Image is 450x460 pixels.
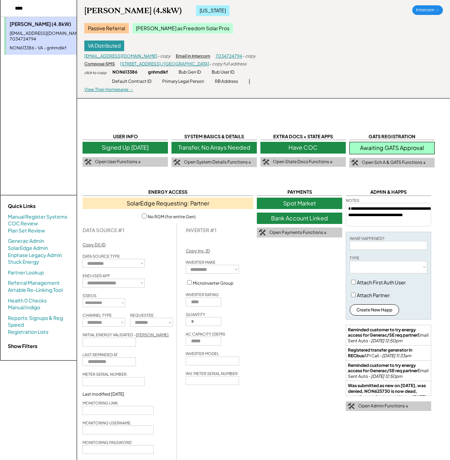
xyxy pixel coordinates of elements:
[8,269,44,276] a: Partner Lookup
[112,79,152,85] div: Default Contract ID
[348,327,418,338] strong: Reminded customer to try energy access for Generac/SE req partner
[186,351,219,356] div: INVERTER MODEL
[209,61,247,67] div: - copy full address
[8,328,48,336] a: Registration Lists
[346,198,359,203] div: NOTES
[273,159,333,165] div: Open State Docs Functions ↓
[186,371,238,376] div: INV. METER SERIAL NUMBER
[83,273,110,278] div: END USER APP
[257,189,342,196] div: PAYMENTS
[8,343,37,349] strong: Show Filters
[362,160,426,166] div: Open Sch A & GATS Functions ↓
[193,280,233,286] label: Microinverter Group
[382,353,411,358] em: [DATE] 11:33am
[269,230,327,236] div: Open Payments Functions ↓
[348,327,429,344] div: Email Sent Auto -
[186,227,217,233] div: INVERTER #1
[84,87,133,93] div: View Their Homepage →
[349,142,435,154] div: Awaiting GATS Approval
[176,53,210,59] div: Email in Intercom
[351,160,358,166] img: tool-icon.png
[83,142,168,153] div: Signed Up [DATE]
[259,229,266,236] img: tool-icon.png
[83,242,106,248] div: Copy DS ID
[84,23,129,34] div: Passive Referral
[10,21,97,28] div: [PERSON_NAME] (4.8kW)
[348,383,429,405] div: Internal Note -
[83,352,118,357] div: LAST REMINDED AT
[249,78,250,85] div: |
[173,159,180,166] img: tool-icon.png
[83,440,132,445] div: MONITORING PASSWORD
[8,213,67,220] a: Manual Register Systems
[179,69,201,75] div: Bub Gen ID
[196,5,229,16] div: [US_STATE]
[346,189,431,196] div: ADMIN & HAPPS
[136,332,169,337] u: [PERSON_NAME]
[348,363,418,374] strong: Reminded customer to try energy access for Generac/SE req partner
[349,133,435,140] div: GATS REGISTRATION
[120,61,209,66] a: [STREET_ADDRESS] / [GEOGRAPHIC_DATA]
[83,227,125,233] strong: DATA SOURCE #1
[8,245,48,252] a: SolarEdge Admin
[8,258,39,266] a: Stuck Energy
[83,189,253,196] div: ENERGY ACCESS
[84,159,91,165] img: tool-icon.png
[83,400,118,406] div: MONITORING LINK
[83,198,253,209] div: SolarEdge Requesting: Partner
[83,371,127,377] div: METER SERIAL NUMBER
[348,363,429,379] div: Email Sent Auto -
[260,133,346,140] div: EXTRA DOCS + STATE APPS
[83,312,112,318] div: CHANNEL TYPE
[242,53,255,59] div: - copy
[95,159,141,165] div: Open User Functions ↓
[130,312,154,318] div: REQUESTEE
[8,220,38,227] a: COC Review
[257,198,342,209] div: Spot Market
[186,312,205,317] div: QUANTITY
[148,214,196,219] label: No RGM (for entire Gen)
[8,315,69,328] a: Reports: Signups & Reg Speed
[132,23,233,34] div: [PERSON_NAME] as Freedom Solar Pros
[257,213,342,224] div: Bank Account Linked
[84,70,107,75] div: click to copy:
[171,133,257,140] div: SYSTEM BASICS & DETAILS
[8,287,63,294] a: Airtable Re-Linking Tool
[186,248,210,254] div: Copy Inv. ID
[8,203,79,210] div: Quick Links
[157,53,170,59] div: - copy
[357,292,390,298] label: Attach Partner
[348,403,355,410] img: tool-icon.png
[371,374,402,379] em: [DATE] 12:50pm
[83,391,124,397] div: Last modified [DATE]
[148,69,168,75] div: gnhmdikf
[184,159,251,165] div: Open System Details Functions ↓
[215,79,238,85] div: RB Address
[348,347,429,358] div: API Call -
[358,403,408,409] div: Open Admin Functions ↓
[348,383,427,399] strong: Was submitted as new on [DATE], was denied, NON625730 is now dead, actually transfer.
[350,236,385,241] div: WHAT HAPPENED?
[84,53,157,59] a: [EMAIL_ADDRESS][DOMAIN_NAME]
[8,297,47,304] a: Health 0 Checks
[84,41,124,51] div: VA Distributed
[212,69,234,75] div: Bub User ID
[350,255,359,261] div: TYPE
[112,69,137,75] div: NON613386
[83,420,131,426] div: MONITORING USERNAME
[83,253,120,259] div: DATA SOURCE TYPE
[371,338,402,343] em: [DATE] 12:50pm
[348,347,413,358] strong: Registered transfer generator in RECbus
[83,293,96,298] div: STATUS
[186,331,225,337] div: AC CAPACITY (DEPR)
[84,6,182,16] div: [PERSON_NAME] (4.8kW)
[262,159,269,165] img: tool-icon.png
[84,61,115,67] div: Compose SMS
[8,304,40,311] a: Manual Indigo
[412,5,443,15] div: Intercom →
[216,53,242,59] a: 7034724794
[8,227,45,234] a: Plan Set Review
[83,332,169,337] div: INITIAL ENERGY VALIDATED -
[260,142,346,153] div: Have COC
[8,237,44,245] a: Generac Admin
